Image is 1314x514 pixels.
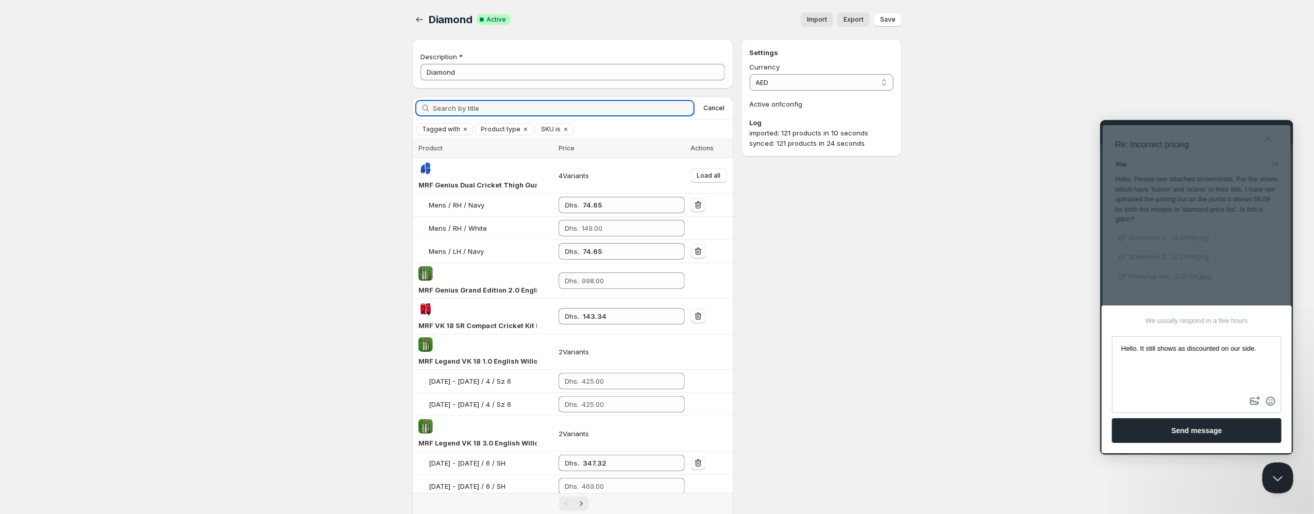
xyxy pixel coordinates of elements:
input: 149.00 [583,197,669,213]
div: 1150 - 1159 / 6 / SH [429,458,506,468]
button: Next [574,496,588,511]
span: Dhs. [565,400,579,408]
nav: Pagination [412,493,733,514]
span: Diamond [429,13,473,26]
button: Cancel [700,102,729,114]
input: 425.00 [582,396,669,413]
input: 149.00 [582,220,669,236]
span: Description [420,53,457,61]
td: 2 Variants [555,334,688,370]
button: Clear [561,124,571,135]
input: 149.00 [583,243,669,260]
input: Private internal description [420,64,725,80]
span: SKU is [541,125,561,133]
span: Actions [691,144,714,152]
span: Export [844,15,864,24]
span: Active [487,15,507,24]
div: Mens / RH / White [429,223,487,233]
span: [DATE] - [DATE] / 4 / Sz 6 [429,377,511,385]
div: 1180 - 1189 / 6 / SH [429,481,506,491]
span: MRF Genius Grand Edition 2.0 English Willow Cricket Bat - SH [418,286,626,294]
span: Product [418,144,443,152]
input: 998.00 [582,272,669,289]
span: Load all [697,172,721,180]
div: 1020 - 1029 / 4 / Sz 6 [429,376,511,386]
input: Search by title [433,101,694,115]
strong: Dhs. [565,459,580,467]
button: Clear [460,124,470,135]
div: MRF Genius Grand Edition 2.0 English Willow Cricket Bat - SH [418,285,537,295]
td: 4 Variants [555,158,688,194]
button: Save [874,12,902,27]
span: [DATE] - [DATE] / 6 / SH [429,459,506,467]
h3: Settings [750,47,894,58]
span: Currency [750,63,780,71]
strong: Dhs. [565,247,580,255]
div: MRF Genius Dual Cricket Thigh Guard [418,180,537,190]
button: Load all [691,168,727,183]
input: 469.00 [582,478,669,494]
span: Mens / RH / Navy [429,201,484,209]
div: imported: 121 products in 10 seconds synced: 121 products in 24 seconds [750,128,894,148]
span: Cancel [704,104,725,112]
h3: Log [750,117,894,128]
span: [DATE] - [DATE] / 6 / SH [429,482,506,490]
div: MRF VK 18 SR Compact Cricket Kit Bag with wheels [418,320,537,331]
input: 425.00 [582,373,669,389]
div: 1030 - 1039 / 4 / Sz 6 [429,399,511,409]
span: Dhs. [565,377,579,385]
button: Import [801,12,833,27]
button: SKU is [536,124,561,135]
span: Save [880,15,896,24]
iframe: Help Scout Beacon - Close [1262,462,1293,493]
span: MRF VK 18 SR Compact Cricket Kit Bag with wheels [418,321,591,330]
span: Dhs. [565,224,579,232]
span: [DATE] - [DATE] / 4 / Sz 6 [429,400,511,408]
span: Mens / LH / Navy [429,247,484,255]
div: MRF Legend VK 18 3.0 English Willow Cricket Bat - SH [418,438,537,448]
a: Export [837,12,870,27]
button: Clear [520,124,531,135]
input: 250.00 [583,308,669,324]
input: 469.00 [583,455,669,471]
div: Mens / RH / Navy [429,200,484,210]
div: MRF Legend VK 18 1.0 English Willow Cricket Bat - Junior Size 6 (Six) [418,356,537,366]
span: MRF Legend VK 18 1.0 English Willow Cricket Bat - Junior Size 6 (Six) [418,357,651,365]
p: Active on 1 config [750,99,894,109]
span: Dhs. [565,277,579,285]
td: 2 Variants [555,416,688,452]
button: Tagged with [417,124,460,135]
span: Product type [481,125,520,133]
span: Dhs. [565,482,579,490]
strong: Dhs. [565,201,580,209]
span: MRF Genius Dual Cricket Thigh Guard [418,181,546,189]
span: Price [559,144,575,152]
span: MRF Legend VK 18 3.0 English Willow Cricket Bat - SH [418,439,600,447]
span: Mens / RH / White [429,224,487,232]
button: Product type [476,124,520,135]
span: Tagged with [422,125,460,133]
strong: Dhs. [565,312,580,320]
iframe: Help Scout Beacon - Live Chat, Contact Form, and Knowledge Base [1100,120,1293,455]
span: Import [807,15,827,24]
div: Mens / LH / Navy [429,246,484,256]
